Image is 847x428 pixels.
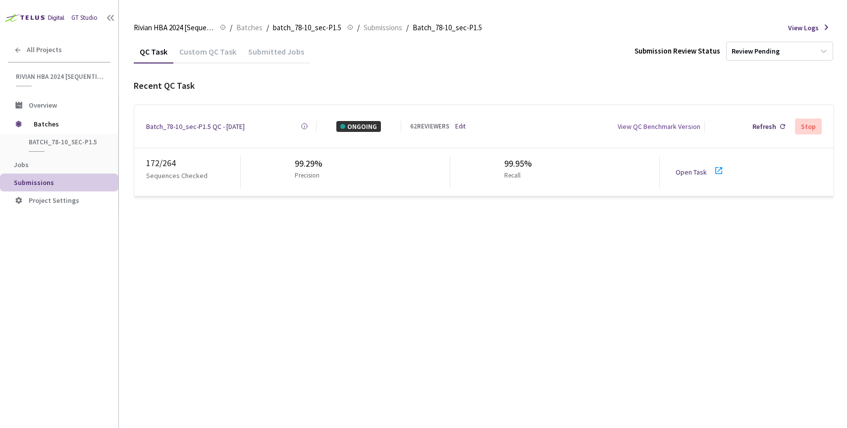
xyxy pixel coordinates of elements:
[242,47,310,63] div: Submitted Jobs
[173,47,242,63] div: Custom QC Task
[676,168,707,177] a: Open Task
[14,178,54,187] span: Submissions
[146,170,208,181] p: Sequences Checked
[635,45,720,57] div: Submission Review Status
[146,156,240,170] div: 172 / 264
[27,46,62,54] span: All Projects
[504,157,532,171] div: 99.95%
[71,13,98,23] div: GT Studio
[410,122,449,131] div: 62 REVIEWERS
[29,196,79,205] span: Project Settings
[295,157,323,171] div: 99.29%
[134,79,834,93] div: Recent QC Task
[34,114,102,134] span: Batches
[455,122,466,131] a: Edit
[134,47,173,63] div: QC Task
[406,22,409,34] li: /
[16,72,105,81] span: Rivian HBA 2024 [Sequential]
[336,121,381,132] div: ONGOING
[29,101,57,110] span: Overview
[295,171,319,181] p: Precision
[504,171,528,181] p: Recall
[266,22,269,34] li: /
[146,121,245,132] a: Batch_78-10_sec-P1.5 QC - [DATE]
[29,138,102,146] span: batch_78-10_sec-P1.5
[230,22,232,34] li: /
[801,122,816,130] div: Stop
[234,22,265,33] a: Batches
[732,47,780,56] div: Review Pending
[236,22,263,34] span: Batches
[752,121,776,132] div: Refresh
[273,22,341,34] span: batch_78-10_sec-P1.5
[788,22,819,33] span: View Logs
[357,22,360,34] li: /
[134,22,214,34] span: Rivian HBA 2024 [Sequential]
[413,22,482,34] span: Batch_78-10_sec-P1.5
[364,22,402,34] span: Submissions
[14,160,29,169] span: Jobs
[362,22,404,33] a: Submissions
[618,121,700,132] div: View QC Benchmark Version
